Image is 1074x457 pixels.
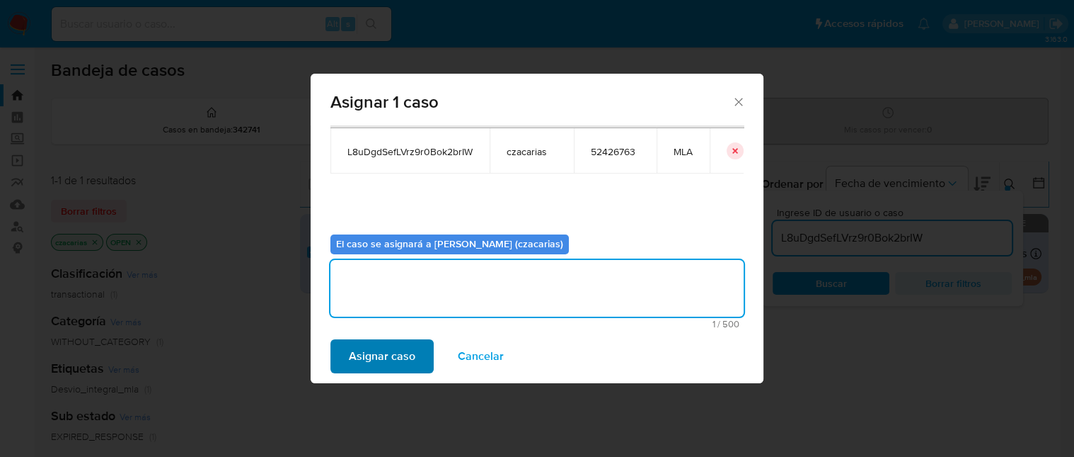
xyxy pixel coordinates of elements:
[336,237,563,251] b: El caso se asignará a [PERSON_NAME] (czacarias)
[439,339,522,373] button: Cancelar
[347,145,473,158] span: L8uDgdSefLVrz9r0Bok2brIW
[349,341,415,372] span: Asignar caso
[732,95,744,108] button: Cerrar ventana
[330,94,732,111] span: Asignar 1 caso
[330,339,434,373] button: Asignar caso
[674,145,693,158] span: MLA
[591,145,640,158] span: 52426763
[458,341,504,372] span: Cancelar
[507,145,557,158] span: czacarias
[727,142,744,159] button: icon-button
[311,74,763,383] div: assign-modal
[335,320,739,329] span: Máximo 500 caracteres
